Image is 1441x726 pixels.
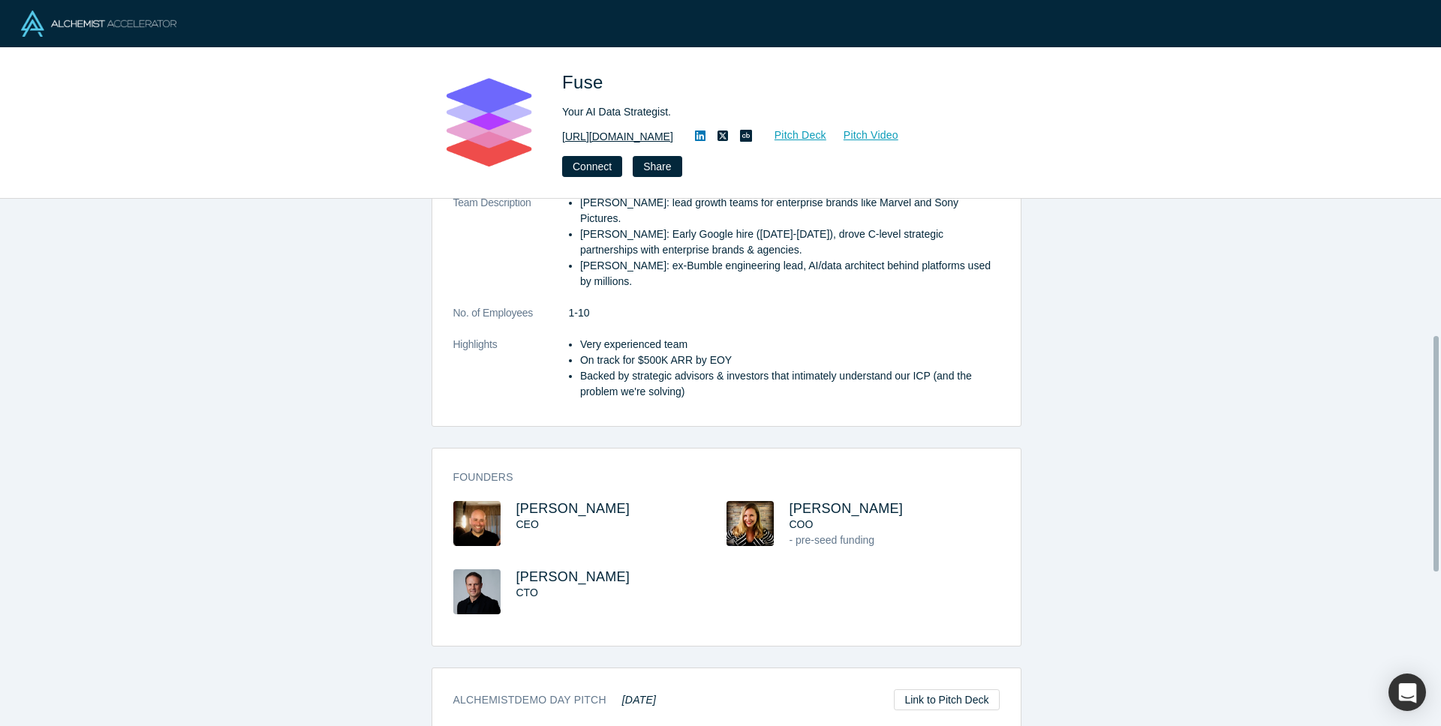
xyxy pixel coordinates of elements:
[453,569,501,614] img: Tom Counsell's Profile Image
[21,10,176,37] img: Alchemist Logo
[727,501,774,546] img: Jill Randell's Profile Image
[894,689,999,710] a: Link to Pitch Deck
[580,337,1000,352] li: Very experienced team
[790,501,904,516] a: [PERSON_NAME]
[580,195,1000,226] li: [PERSON_NAME]: lead growth teams for enterprise brands like Marvel and Sony Pictures.
[453,469,979,485] h3: Founders
[516,501,630,516] a: [PERSON_NAME]
[790,518,814,530] span: COO
[790,534,875,546] span: - pre-seed funding
[453,305,569,337] dt: No. of Employees
[580,352,1000,368] li: On track for $500K ARR by EOY
[562,72,609,92] span: Fuse
[622,694,656,706] em: [DATE]
[453,195,569,305] dt: Team Description
[633,156,681,177] button: Share
[516,569,630,584] a: [PERSON_NAME]
[580,226,1000,258] li: [PERSON_NAME]: Early Google hire ([DATE]-[DATE]), drove C-level strategic partnerships with enter...
[580,368,1000,400] li: Backed by strategic advisors & investors that intimately understand our ICP (and the problem we'r...
[562,129,673,145] a: [URL][DOMAIN_NAME]
[453,501,501,546] img: Jeff Cherkassky's Profile Image
[516,586,538,598] span: CTO
[516,518,539,530] span: CEO
[453,337,569,415] dt: Highlights
[562,156,622,177] button: Connect
[436,69,541,174] img: Fuse's Logo
[562,104,982,120] div: Your AI Data Strategist.
[758,127,827,144] a: Pitch Deck
[569,305,1000,321] dd: 1-10
[827,127,899,144] a: Pitch Video
[580,258,1000,289] li: [PERSON_NAME]: ex-Bumble engineering lead, AI/data architect behind platforms used by millions.
[453,692,657,708] h3: Alchemist Demo Day Pitch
